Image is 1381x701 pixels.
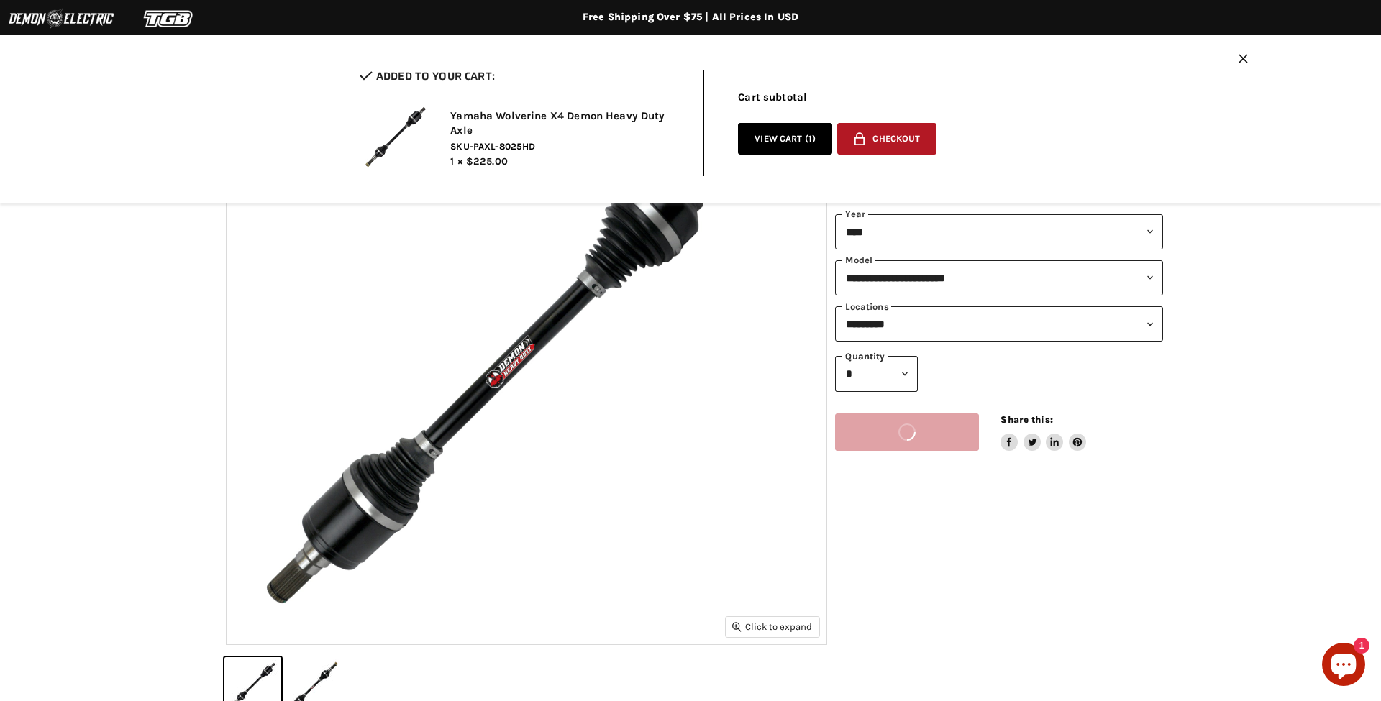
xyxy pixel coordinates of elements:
inbox-online-store-chat: Shopify online store chat [1318,643,1369,689]
a: View cart (1) [738,123,832,155]
select: keys [835,306,1163,342]
select: year [835,214,1163,249]
button: Close [1239,54,1248,66]
button: Click to expand [726,617,819,636]
img: Yamaha Wolverine X4 Demon Heavy Duty Axle [227,45,826,644]
span: Share this: [1001,414,1052,425]
img: Yamaha Wolverine X4 Demon Heavy Duty Axle [360,101,432,173]
span: 1 × [450,155,462,168]
h2: Yamaha Wolverine X4 Demon Heavy Duty Axle [450,109,682,137]
img: TGB Logo 2 [115,5,223,32]
img: Demon Electric Logo 2 [7,5,115,32]
select: Quantity [835,356,918,391]
div: Free Shipping Over $75 | All Prices In USD [115,11,1266,24]
span: SKU-PAXL-8025HD [450,140,682,153]
h2: Added to your cart: [360,70,682,83]
aside: Share this: [1001,413,1086,452]
select: modal-name [835,260,1163,295]
button: Checkout [837,123,936,155]
span: Cart subtotal [738,91,807,104]
span: 1 [808,133,812,144]
span: $225.00 [466,155,508,168]
span: Checkout [872,134,920,145]
form: cart checkout [832,123,937,160]
span: Click to expand [732,621,812,632]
